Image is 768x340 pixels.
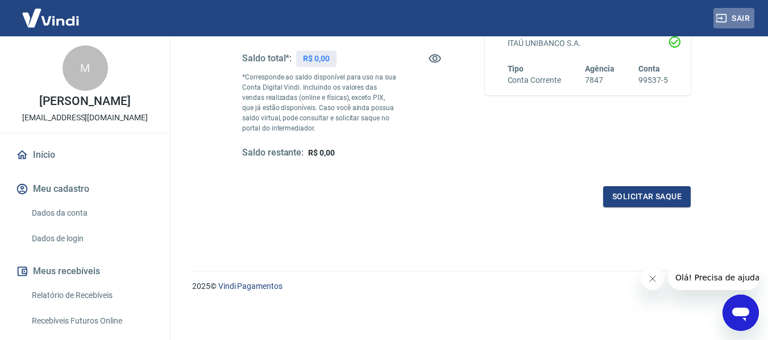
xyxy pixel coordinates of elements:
[242,53,292,64] h5: Saldo total*:
[7,8,96,17] span: Olá! Precisa de ajuda?
[27,284,156,307] a: Relatório de Recebíveis
[508,64,524,73] span: Tipo
[242,72,397,133] p: *Corresponde ao saldo disponível para uso na sua Conta Digital Vindi. Incluindo os valores das ve...
[638,74,668,86] h6: 99537-5
[638,64,660,73] span: Conta
[14,142,156,167] a: Início
[308,148,335,157] span: R$ 0,00
[14,259,156,284] button: Meus recebíveis
[713,8,754,29] button: Sair
[14,1,88,35] img: Vindi
[192,280,741,292] p: 2025 ©
[603,186,691,207] button: Solicitar saque
[39,95,130,107] p: [PERSON_NAME]
[27,309,156,333] a: Recebíveis Futuros Online
[303,53,330,65] p: R$ 0,00
[641,267,664,290] iframe: Fechar mensagem
[508,37,669,49] h6: ITAÚ UNIBANCO S.A.
[218,282,283,291] a: Vindi Pagamentos
[585,74,615,86] h6: 7847
[508,74,561,86] h6: Conta Corrente
[242,147,304,159] h5: Saldo restante:
[14,177,156,202] button: Meu cadastro
[669,265,759,290] iframe: Mensagem da empresa
[63,45,108,91] div: M
[723,295,759,331] iframe: Botão para abrir a janela de mensagens
[22,112,148,124] p: [EMAIL_ADDRESS][DOMAIN_NAME]
[585,64,615,73] span: Agência
[27,227,156,250] a: Dados de login
[27,202,156,225] a: Dados da conta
